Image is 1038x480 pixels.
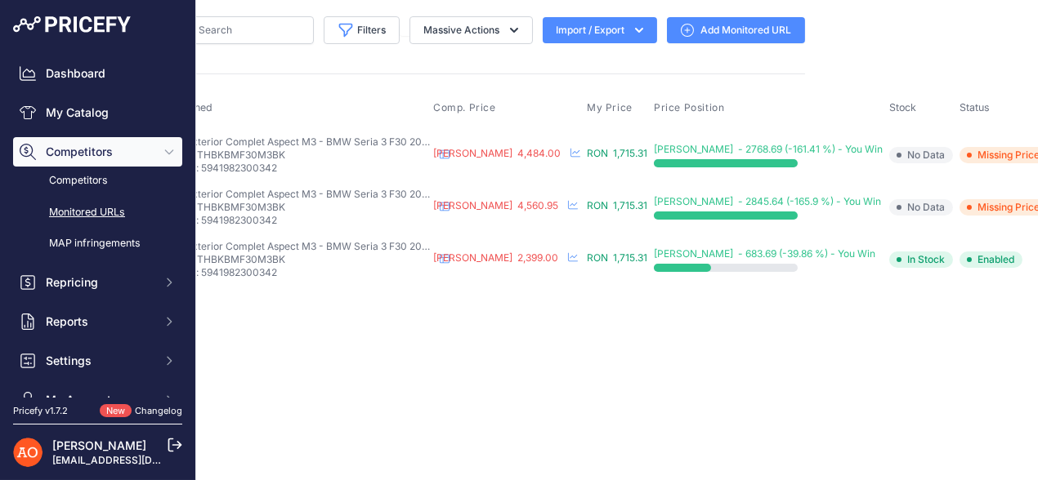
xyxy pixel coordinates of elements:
[409,16,533,44] button: Massive Actions
[543,17,657,43] button: Import / Export
[667,17,805,43] a: Add Monitored URL
[172,188,438,200] span: Kit Exterior Complet Aspect M3 - BMW Seria 3 F30 2012+
[960,101,990,113] span: Status
[654,101,724,114] span: Price Position
[587,101,633,114] span: My Price
[960,251,1022,268] span: Enabled
[13,346,182,376] button: Settings
[13,137,182,167] button: Competitors
[889,251,953,268] span: In Stock
[172,201,433,214] p: SKU: THBKBMF30M3BK
[587,199,647,211] span: RON 1,715.31
[13,307,182,336] button: Reports
[46,353,153,369] span: Settings
[654,247,875,260] span: [PERSON_NAME] - 683.69 (-39.86 %) - You Win
[654,101,727,114] button: Price Position
[889,199,953,216] span: No Data
[100,404,132,418] span: New
[165,16,314,44] input: Search
[13,98,182,127] a: My Catalog
[46,144,153,160] span: Competitors
[13,198,182,227] a: Monitored URLs
[13,229,182,258] a: MAP infringements
[46,274,153,291] span: Repricing
[172,162,433,175] p: Code: 5941982300342
[13,16,131,33] img: Pricefy Logo
[13,59,182,88] a: Dashboard
[324,16,400,44] button: Filters
[46,313,153,330] span: Reports
[46,392,153,408] span: My Account
[587,101,636,114] button: My Price
[587,251,647,264] span: RON 1,715.31
[433,147,561,159] span: [PERSON_NAME] 4,484.00
[172,214,433,227] p: Code: 5941982300342
[433,101,496,114] span: Comp. Price
[172,253,433,266] p: SKU: THBKBMF30M3BK
[172,149,433,162] p: SKU: THBKBMF30M3BK
[13,167,182,195] a: Competitors
[433,101,499,114] button: Comp. Price
[654,195,881,207] span: [PERSON_NAME] - 2845.64 (-165.9 %) - You Win
[654,143,883,155] span: [PERSON_NAME] - 2768.69 (-161.41 %) - You Win
[52,454,223,466] a: [EMAIL_ADDRESS][DOMAIN_NAME]
[433,199,558,211] span: [PERSON_NAME] 4,560.95
[172,136,438,148] span: Kit Exterior Complet Aspect M3 - BMW Seria 3 F30 2012+
[172,266,433,279] p: Code: 5941982300342
[172,240,438,252] span: Kit Exterior Complet Aspect M3 - BMW Seria 3 F30 2012+
[13,268,182,297] button: Repricing
[433,251,558,264] span: [PERSON_NAME] 2,399.00
[13,404,68,418] div: Pricefy v1.7.2
[889,147,953,163] span: No Data
[889,101,916,113] span: Stock
[135,405,182,416] a: Changelog
[13,385,182,415] button: My Account
[587,147,647,159] span: RON 1,715.31
[52,438,146,452] a: [PERSON_NAME]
